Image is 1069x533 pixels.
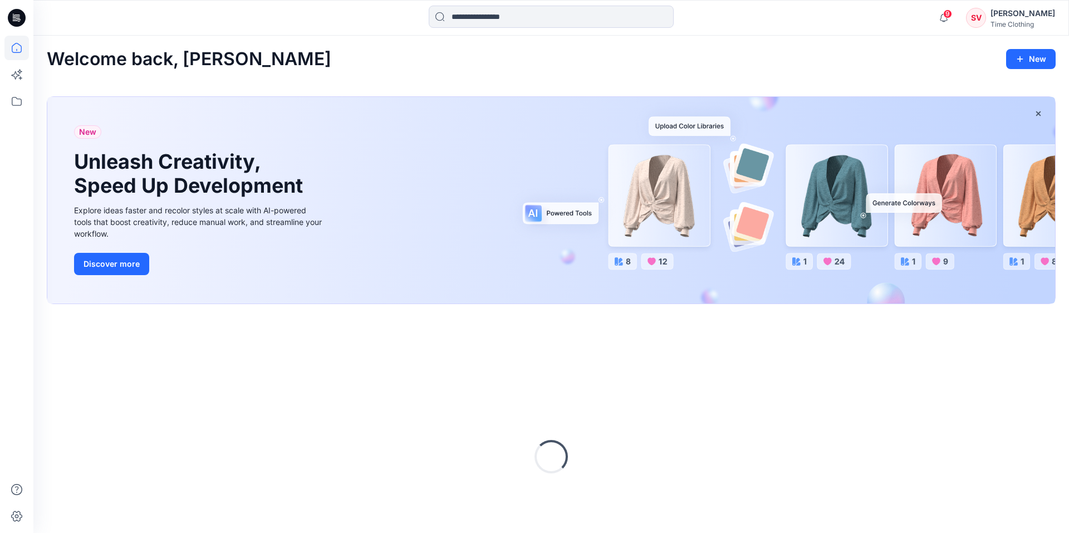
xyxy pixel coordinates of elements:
[943,9,952,18] span: 9
[74,253,149,275] button: Discover more
[79,125,96,139] span: New
[74,253,325,275] a: Discover more
[966,8,986,28] div: SV
[74,204,325,239] div: Explore ideas faster and recolor styles at scale with AI-powered tools that boost creativity, red...
[1006,49,1056,69] button: New
[47,49,331,70] h2: Welcome back, [PERSON_NAME]
[990,20,1055,28] div: Time Clothing
[74,150,308,198] h1: Unleash Creativity, Speed Up Development
[990,7,1055,20] div: [PERSON_NAME]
